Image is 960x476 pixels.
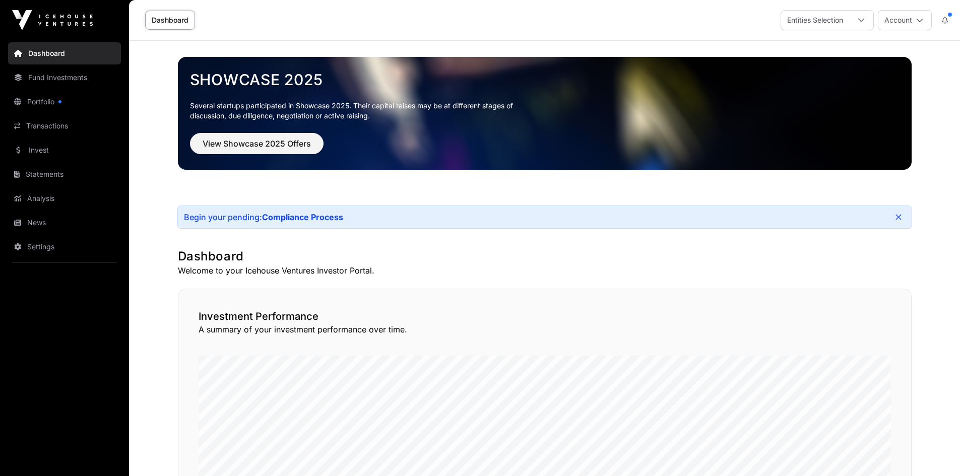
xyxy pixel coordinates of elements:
[8,115,121,137] a: Transactions
[8,139,121,161] a: Invest
[178,264,912,277] p: Welcome to your Icehouse Ventures Investor Portal.
[878,10,932,30] button: Account
[8,42,121,64] a: Dashboard
[891,210,906,224] button: Close
[199,309,891,323] h2: Investment Performance
[8,236,121,258] a: Settings
[8,212,121,234] a: News
[190,101,529,121] p: Several startups participated in Showcase 2025. Their capital raises may be at different stages o...
[781,11,849,30] div: Entities Selection
[12,10,93,30] img: Icehouse Ventures Logo
[8,163,121,185] a: Statements
[184,212,343,222] div: Begin your pending:
[190,133,324,154] button: View Showcase 2025 Offers
[199,323,891,335] p: A summary of your investment performance over time.
[190,71,900,89] a: Showcase 2025
[8,91,121,113] a: Portfolio
[262,212,343,222] a: Compliance Process
[8,66,121,89] a: Fund Investments
[178,248,912,264] h1: Dashboard
[178,57,912,170] img: Showcase 2025
[203,138,311,150] span: View Showcase 2025 Offers
[145,11,195,30] a: Dashboard
[8,187,121,210] a: Analysis
[190,143,324,153] a: View Showcase 2025 Offers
